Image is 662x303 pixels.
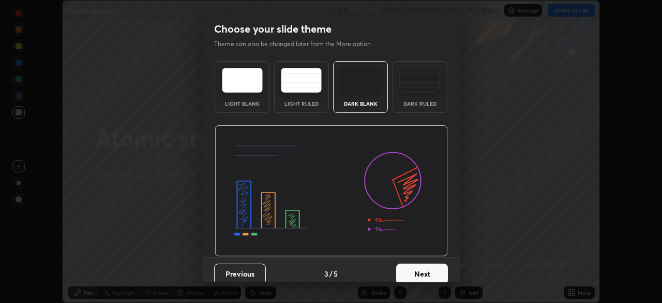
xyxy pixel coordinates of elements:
button: Next [396,264,448,284]
img: darkTheme.f0cc69e5.svg [340,68,381,93]
div: Light Blank [221,101,263,106]
img: darkThemeBanner.d06ce4a2.svg [215,125,448,257]
h2: Choose your slide theme [214,22,332,36]
h4: 5 [334,268,338,279]
p: Theme can also be changed later from the More option [214,39,382,49]
h4: / [329,268,333,279]
h4: 3 [324,268,328,279]
button: Previous [214,264,266,284]
img: darkRuledTheme.de295e13.svg [399,68,440,93]
div: Dark Ruled [399,101,441,106]
div: Light Ruled [281,101,322,106]
div: Dark Blank [340,101,381,106]
img: lightRuledTheme.5fabf969.svg [281,68,322,93]
img: lightTheme.e5ed3b09.svg [222,68,263,93]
